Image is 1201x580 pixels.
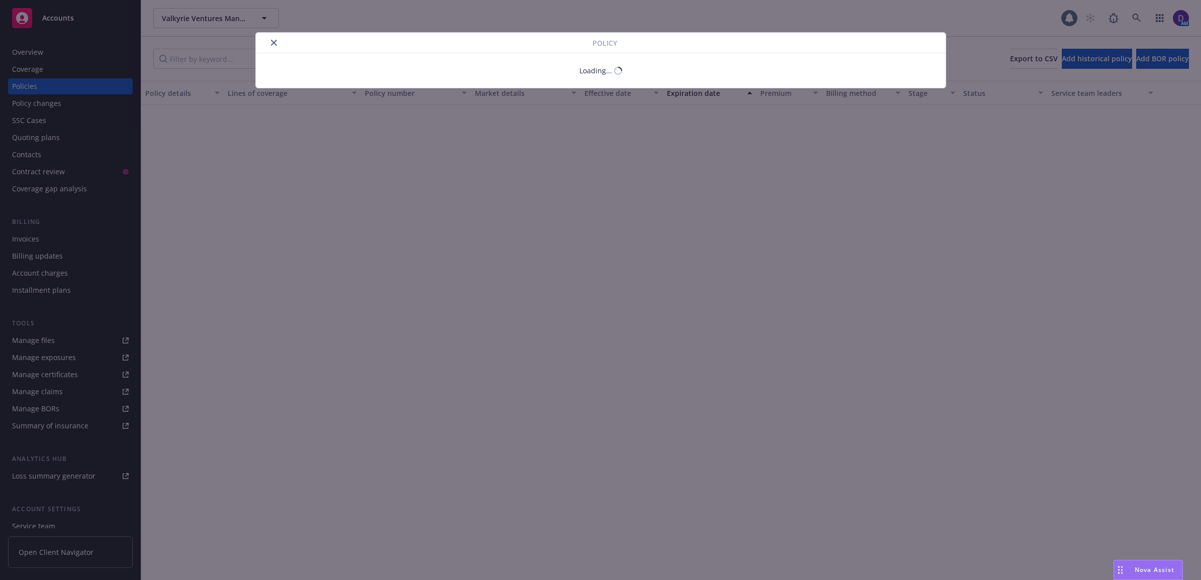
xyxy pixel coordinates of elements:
[1114,560,1183,580] button: Nova Assist
[579,65,612,76] div: Loading...
[268,37,280,49] button: close
[592,38,617,48] span: Policy
[1114,560,1127,579] div: Drag to move
[1135,565,1174,574] span: Nova Assist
